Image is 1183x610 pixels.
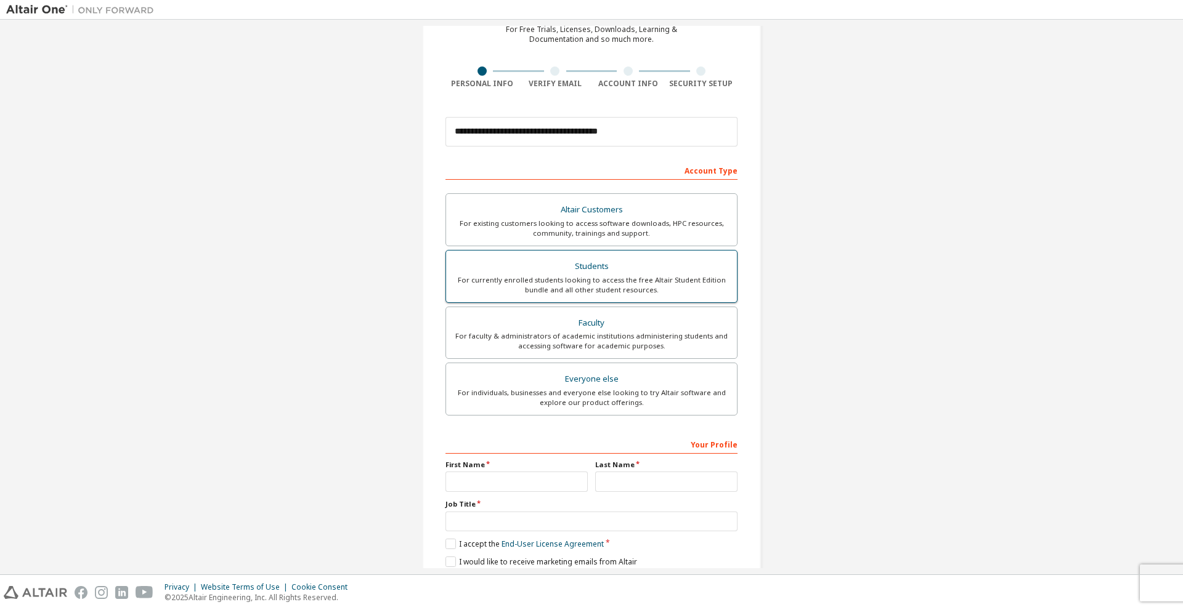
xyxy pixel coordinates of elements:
img: youtube.svg [136,586,153,599]
div: Students [453,258,730,275]
label: I accept the [445,539,604,549]
img: instagram.svg [95,586,108,599]
div: Your Profile [445,434,738,454]
img: Altair One [6,4,160,16]
label: Job Title [445,499,738,509]
div: Personal Info [445,79,519,89]
div: Security Setup [665,79,738,89]
label: Last Name [595,460,738,470]
div: Everyone else [453,371,730,388]
div: Verify Email [519,79,592,89]
label: First Name [445,460,588,470]
img: altair_logo.svg [4,586,67,599]
a: End-User License Agreement [502,539,604,549]
div: For Free Trials, Licenses, Downloads, Learning & Documentation and so much more. [506,25,677,44]
div: For existing customers looking to access software downloads, HPC resources, community, trainings ... [453,219,730,238]
div: Altair Customers [453,201,730,219]
div: Website Terms of Use [201,582,291,592]
div: Account Type [445,160,738,180]
div: For faculty & administrators of academic institutions administering students and accessing softwa... [453,331,730,351]
div: Account Info [591,79,665,89]
div: For currently enrolled students looking to access the free Altair Student Edition bundle and all ... [453,275,730,295]
img: linkedin.svg [115,586,128,599]
label: I would like to receive marketing emails from Altair [445,556,637,567]
div: Faculty [453,315,730,332]
div: For individuals, businesses and everyone else looking to try Altair software and explore our prod... [453,388,730,407]
div: Privacy [165,582,201,592]
img: facebook.svg [75,586,87,599]
div: Cookie Consent [291,582,355,592]
p: © 2025 Altair Engineering, Inc. All Rights Reserved. [165,592,355,603]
